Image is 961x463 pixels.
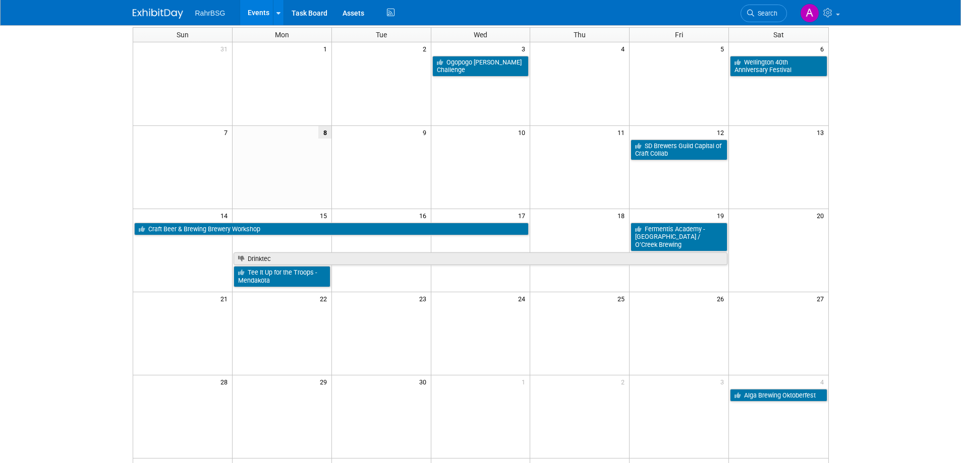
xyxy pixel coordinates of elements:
span: Mon [275,31,289,39]
span: 14 [219,209,232,222]
a: Alga Brewing Oktoberfest [730,389,827,402]
span: 3 [719,375,728,388]
span: 11 [616,126,629,139]
span: 15 [319,209,331,222]
a: Fermentis Academy - [GEOGRAPHIC_DATA] / O’Creek Brewing [631,223,727,251]
span: 8 [318,126,331,139]
span: 2 [422,42,431,55]
span: 4 [620,42,629,55]
span: 18 [616,209,629,222]
span: 3 [521,42,530,55]
span: 24 [517,292,530,305]
span: 13 [816,126,828,139]
span: Sat [773,31,784,39]
span: 30 [418,375,431,388]
a: Drinktec [234,252,727,266]
span: 29 [319,375,331,388]
img: ExhibitDay [133,9,183,19]
span: Search [754,10,777,17]
span: 4 [819,375,828,388]
span: 17 [517,209,530,222]
span: Thu [574,31,586,39]
span: Fri [675,31,683,39]
a: Wellington 40th Anniversary Festival [730,56,827,77]
span: 26 [716,292,728,305]
span: 2 [620,375,629,388]
span: 19 [716,209,728,222]
span: Sun [177,31,189,39]
img: Anna-Lisa Brewer [800,4,819,23]
span: 25 [616,292,629,305]
span: 27 [816,292,828,305]
span: 9 [422,126,431,139]
span: 21 [219,292,232,305]
span: 7 [223,126,232,139]
a: Tee It Up for the Troops - Mendakota [234,266,330,287]
span: 20 [816,209,828,222]
span: 1 [322,42,331,55]
a: Ogopogo [PERSON_NAME] Challenge [432,56,529,77]
span: Tue [376,31,387,39]
span: 22 [319,292,331,305]
span: Wed [474,31,487,39]
span: 28 [219,375,232,388]
span: 23 [418,292,431,305]
span: 1 [521,375,530,388]
a: Search [741,5,787,22]
span: 16 [418,209,431,222]
span: 6 [819,42,828,55]
span: 31 [219,42,232,55]
a: SD Brewers Guild Capital of Craft Collab [631,140,727,160]
span: 12 [716,126,728,139]
span: RahrBSG [195,9,225,17]
a: Craft Beer & Brewing Brewery Workshop [134,223,529,236]
span: 10 [517,126,530,139]
span: 5 [719,42,728,55]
